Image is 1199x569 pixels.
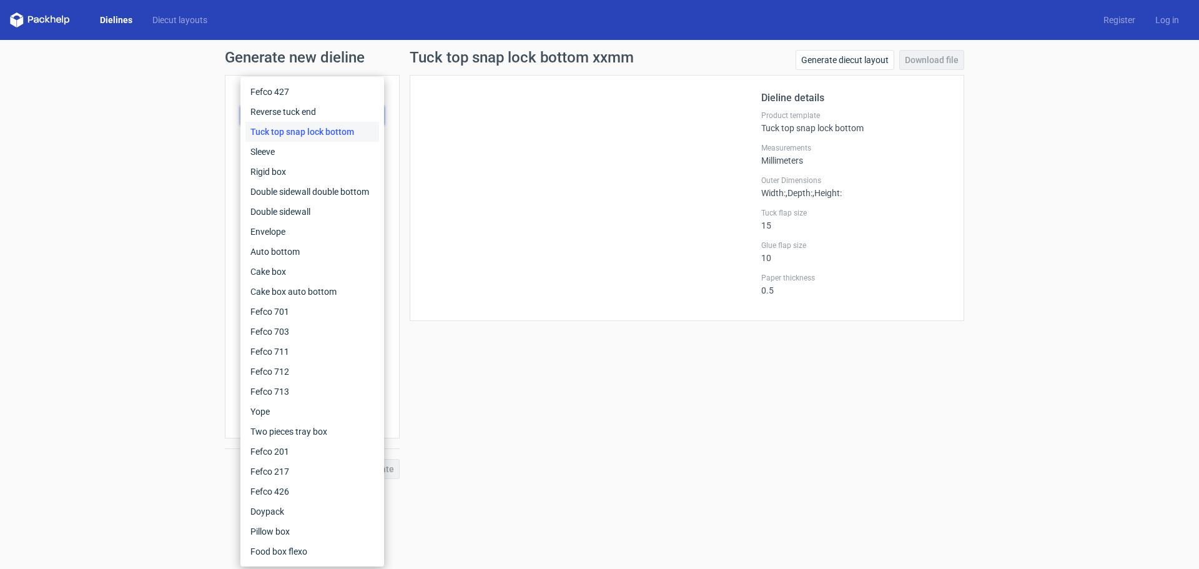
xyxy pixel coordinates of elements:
div: Fefco 201 [245,442,379,462]
h2: Dieline details [761,91,949,106]
span: , Height : [812,188,842,198]
div: 10 [761,240,949,263]
span: Width : [761,188,786,198]
div: Tuck top snap lock bottom [761,111,949,133]
a: Register [1093,14,1145,26]
div: Pillow box [245,522,379,542]
div: Fefco 217 [245,462,379,482]
h1: Tuck top snap lock bottom xxmm [410,50,634,65]
div: Millimeters [761,143,949,166]
label: Product template [761,111,949,121]
div: Doypack [245,502,379,522]
div: Cake box [245,262,379,282]
span: , Depth : [786,188,812,198]
div: Fefco 712 [245,362,379,382]
div: Tuck top snap lock bottom [245,122,379,142]
div: Rigid box [245,162,379,182]
div: Fefco 711 [245,342,379,362]
div: Cake box auto bottom [245,282,379,302]
div: Reverse tuck end [245,102,379,122]
label: Outer Dimensions [761,176,949,186]
div: 0.5 [761,273,949,295]
div: Food box flexo [245,542,379,562]
div: Fefco 703 [245,322,379,342]
div: Double sidewall [245,202,379,222]
div: Two pieces tray box [245,422,379,442]
div: Yope [245,402,379,422]
div: Double sidewall double bottom [245,182,379,202]
a: Generate diecut layout [796,50,894,70]
label: Measurements [761,143,949,153]
div: Envelope [245,222,379,242]
a: Diecut layouts [142,14,217,26]
label: Tuck flap size [761,208,949,218]
a: Log in [1145,14,1189,26]
div: Fefco 426 [245,482,379,502]
label: Glue flap size [761,240,949,250]
div: Fefco 427 [245,82,379,102]
div: Fefco 701 [245,302,379,322]
div: Auto bottom [245,242,379,262]
div: Fefco 713 [245,382,379,402]
label: Paper thickness [761,273,949,283]
h1: Generate new dieline [225,50,974,65]
div: 15 [761,208,949,230]
div: Sleeve [245,142,379,162]
a: Dielines [90,14,142,26]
